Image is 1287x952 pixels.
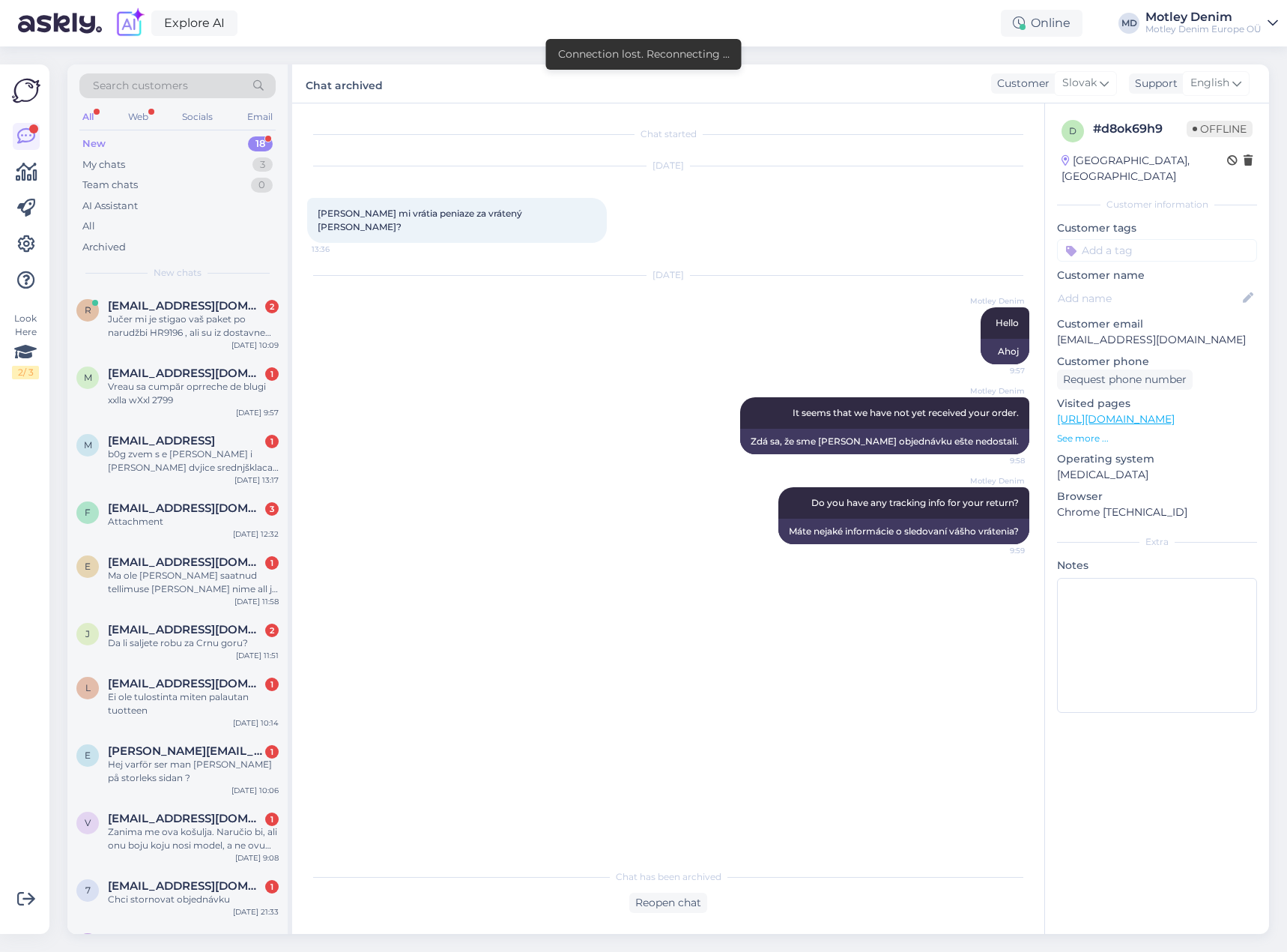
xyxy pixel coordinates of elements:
[1129,76,1178,91] div: Support
[251,178,273,193] div: 0
[1145,11,1278,35] a: Motley DenimMotley Denim Europe OÜ
[1057,354,1257,370] p: Customer phone
[811,497,1019,508] span: Do you have any tracking info for your return?
[307,127,1029,141] div: Chat started
[1057,396,1257,412] p: Visited pages
[154,266,202,280] span: New chats
[108,313,279,340] div: Jučer mi je stigao vaš paket po narudžbi HR9196 , ali su iz dostavne službe (Paket24, HR pošta) t...
[82,219,95,234] div: All
[233,906,279,918] div: [DATE] 21:33
[108,555,264,569] span: eeelmaa@gmail.com
[969,295,1025,307] span: Motley Denim
[1057,489,1257,504] p: Browser
[778,519,1029,544] div: Máte nejaké informácie o sledovaní vášho vrátenia?
[996,317,1019,328] span: Hello
[1057,467,1257,483] p: [MEDICAL_DATA]
[1062,153,1227,184] div: [GEOGRAPHIC_DATA], [GEOGRAPHIC_DATA]
[248,136,273,151] div: 18
[82,240,126,255] div: Archived
[244,107,276,127] div: Email
[108,367,264,380] span: MariusStraulan@gmail.com
[108,448,279,475] div: b0g zvem s e [PERSON_NAME] i [PERSON_NAME] dvjice srednjšklaca i supruga kji je ima0 m0ždani udar...
[233,717,279,729] div: [DATE] 10:14
[265,502,279,516] div: 3
[1057,432,1257,445] p: See more ...
[265,624,279,637] div: 2
[234,475,279,486] div: [DATE] 13:17
[1057,268,1257,283] p: Customer name
[108,515,279,528] div: Attachment
[82,178,138,193] div: Team chats
[1118,13,1139,34] div: MD
[85,304,91,316] span: r
[558,46,730,62] div: Connection lost. Reconnecting ...
[307,159,1029,172] div: [DATE]
[231,785,279,796] div: [DATE] 10:06
[85,817,91,828] span: v
[108,501,264,515] span: fontaneriasolsona@gmail.com
[1057,412,1175,426] a: [URL][DOMAIN_NAME]
[991,76,1050,91] div: Customer
[265,678,279,691] div: 1
[306,73,383,94] label: Chat archived
[236,650,279,661] div: [DATE] 11:51
[969,365,1025,376] span: 9:57
[108,879,264,893] span: 777999988@seznam.cz
[108,623,264,636] span: Jelic725@gmail.com
[108,825,279,852] div: Zanima me ova košulja. Naručio bi, ali onu boju koju nosi model, a ne ovu prvu
[179,107,216,127] div: Socials
[1069,125,1076,136] span: d
[1058,290,1240,307] input: Add name
[12,76,40,105] img: Askly Logo
[85,628,90,639] span: J
[265,367,279,381] div: 1
[79,107,97,127] div: All
[85,561,91,572] span: e
[981,339,1029,364] div: Ahoj
[252,157,273,172] div: 3
[265,300,279,313] div: 2
[108,299,264,313] span: robicelic@gmail.com
[265,556,279,570] div: 1
[1001,10,1082,37] div: Online
[265,745,279,759] div: 1
[265,813,279,826] div: 1
[312,244,368,255] span: 13:36
[616,870,721,884] span: Chat has been archived
[1057,504,1257,520] p: Chrome [TECHNICAL_ID]
[85,507,91,518] span: f
[114,7,145,39] img: explore-ai
[1057,558,1257,573] p: Notes
[108,812,264,825] span: vzbole@gmail.com
[85,750,91,761] span: E
[1057,451,1257,467] p: Operating system
[12,366,39,379] div: 2 / 3
[85,885,91,896] span: 7
[108,434,215,448] span: mir0.barisic1122@gmail.c0m
[265,435,279,448] div: 1
[108,677,264,690] span: lillman.hasse1968@gmail.com
[108,758,279,785] div: Hej varför ser man [PERSON_NAME] på storleks sidan ?
[793,407,1019,418] span: It seems that we have not yet received your order.
[1145,23,1262,35] div: Motley Denim Europe OÜ
[151,10,237,36] a: Explore AI
[108,893,279,906] div: Chci stornovat objednávku
[12,312,39,379] div: Look Here
[969,455,1025,466] span: 9:58
[1187,121,1253,137] span: Offline
[231,340,279,351] div: [DATE] 10:09
[108,380,279,407] div: Vreau sa cumpăr oprreche de blugi xxlla wXxl 2799
[233,528,279,540] div: [DATE] 12:32
[1062,75,1097,91] span: Slovak
[125,107,151,127] div: Web
[85,682,91,693] span: l
[234,596,279,607] div: [DATE] 11:58
[969,385,1025,397] span: Motley Denim
[629,893,707,913] div: Reopen chat
[307,268,1029,282] div: [DATE]
[1145,11,1262,23] div: Motley Denim
[318,208,524,232] span: [PERSON_NAME] mi vrátia peniaze za vrátený [PERSON_NAME]?
[82,157,125,172] div: My chats
[969,545,1025,556] span: 9:59
[93,78,188,94] span: Search customers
